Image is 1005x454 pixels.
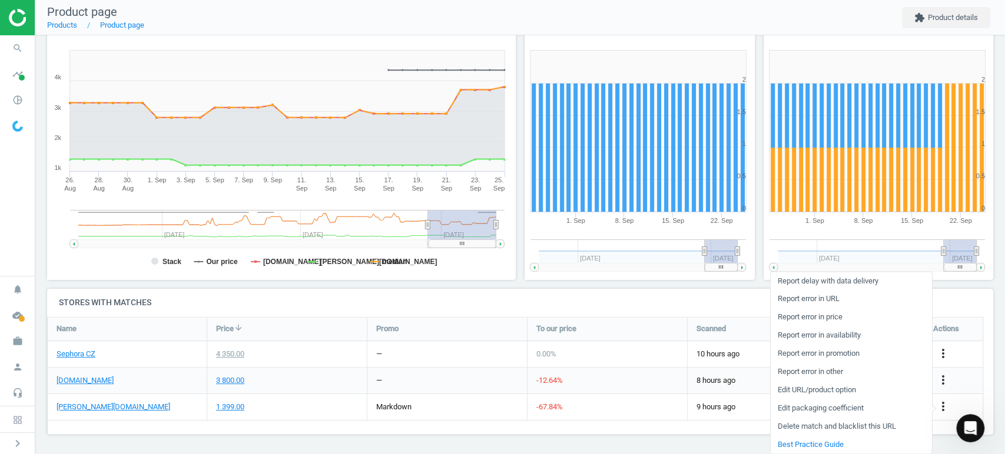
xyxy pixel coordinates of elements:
[95,176,104,183] tspan: 28.
[148,176,167,183] tspan: 1. Sep
[770,345,931,363] a: Report error in promotion
[54,134,61,141] text: 2k
[493,185,505,192] tspan: Sep
[936,373,950,388] button: more_vert
[441,185,453,192] tspan: Sep
[6,89,29,111] i: pie_chart_outlined
[6,278,29,301] i: notifications
[384,176,393,183] tspan: 17.
[264,176,283,183] tspan: 9. Sep
[9,9,92,26] img: ajHJNr6hYgQAAAAASUVORK5CYII=
[57,402,170,412] a: [PERSON_NAME][DOMAIN_NAME]
[696,323,726,334] span: Scanned
[6,330,29,352] i: work
[976,108,984,115] text: 1.5
[770,308,931,326] a: Report error in price
[376,375,382,386] div: —
[54,74,61,81] text: 4k
[696,402,838,412] span: 9 hours ago
[770,290,931,308] a: Report error in URL
[662,217,684,224] tspan: 15. Sep
[162,258,181,266] tspan: Stack
[956,414,984,442] iframe: Intercom live chat
[383,185,394,192] tspan: Sep
[216,323,234,334] span: Price
[93,185,105,192] tspan: Aug
[696,349,838,359] span: 10 hours ago
[936,399,950,415] button: more_vert
[711,217,733,224] tspan: 22. Sep
[3,436,32,451] button: chevron_right
[442,176,451,183] tspan: 21.
[412,185,424,192] tspan: Sep
[536,349,556,358] span: 0.00 %
[805,217,824,224] tspan: 1. Sep
[376,402,412,411] span: markdown
[615,217,634,224] tspan: 8. Sep
[742,205,746,212] text: 0
[854,217,873,224] tspan: 8. Sep
[177,176,195,183] tspan: 3. Sep
[6,304,29,326] i: cloud_done
[206,258,238,266] tspan: Our price
[770,326,931,345] a: Report error in availability
[320,258,437,266] tspan: [PERSON_NAME][DOMAIN_NAME]
[981,205,984,212] text: 0
[54,104,61,111] text: 3k
[54,164,61,171] text: 1k
[355,176,364,183] tspan: 15.
[205,176,224,183] tspan: 5. Sep
[737,108,746,115] text: 1.5
[949,217,971,224] tspan: 22. Sep
[6,63,29,85] i: timeline
[326,176,335,183] tspan: 13.
[770,381,931,399] a: Edit URL/product option
[382,258,407,266] tspan: median
[976,172,984,179] text: 0.5
[566,217,585,224] tspan: 1. Sep
[216,349,244,359] div: 4 350.00
[6,382,29,404] i: headset_mic
[354,185,366,192] tspan: Sep
[297,176,306,183] tspan: 11.
[6,356,29,378] i: person
[770,418,931,436] a: Delete match and blacklist this URL
[100,21,144,29] a: Product page
[737,172,746,179] text: 0.5
[770,363,931,381] a: Report error in other
[47,5,117,19] span: Product page
[122,185,134,192] tspan: Aug
[471,176,480,183] tspan: 23.
[47,289,993,316] h4: Stores with matches
[6,37,29,59] i: search
[495,176,503,183] tspan: 25.
[325,185,337,192] tspan: Sep
[470,185,482,192] tspan: Sep
[536,402,563,411] span: -67.84 %
[376,323,399,334] span: Promo
[376,349,382,359] div: —
[914,12,925,23] i: extension
[216,402,244,412] div: 1 399.00
[413,176,422,183] tspan: 19.
[216,375,244,386] div: 3 800.00
[936,399,950,413] i: more_vert
[296,185,308,192] tspan: Sep
[57,323,77,334] span: Name
[770,272,931,290] a: Report delay with data delivery
[936,346,950,362] button: more_vert
[263,258,321,266] tspan: [DOMAIN_NAME]
[124,176,132,183] tspan: 30.
[742,140,746,147] text: 1
[234,176,253,183] tspan: 7. Sep
[902,7,990,28] button: extensionProduct details
[64,185,76,192] tspan: Aug
[981,140,984,147] text: 1
[770,399,931,418] a: Edit packaging coefficient
[57,375,114,386] a: [DOMAIN_NAME]
[981,76,984,83] text: 2
[933,323,959,334] span: Actions
[57,349,95,359] a: Sephora CZ
[696,375,838,386] span: 8 hours ago
[12,121,23,132] img: wGWNvw8QSZomAAAAABJRU5ErkJggg==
